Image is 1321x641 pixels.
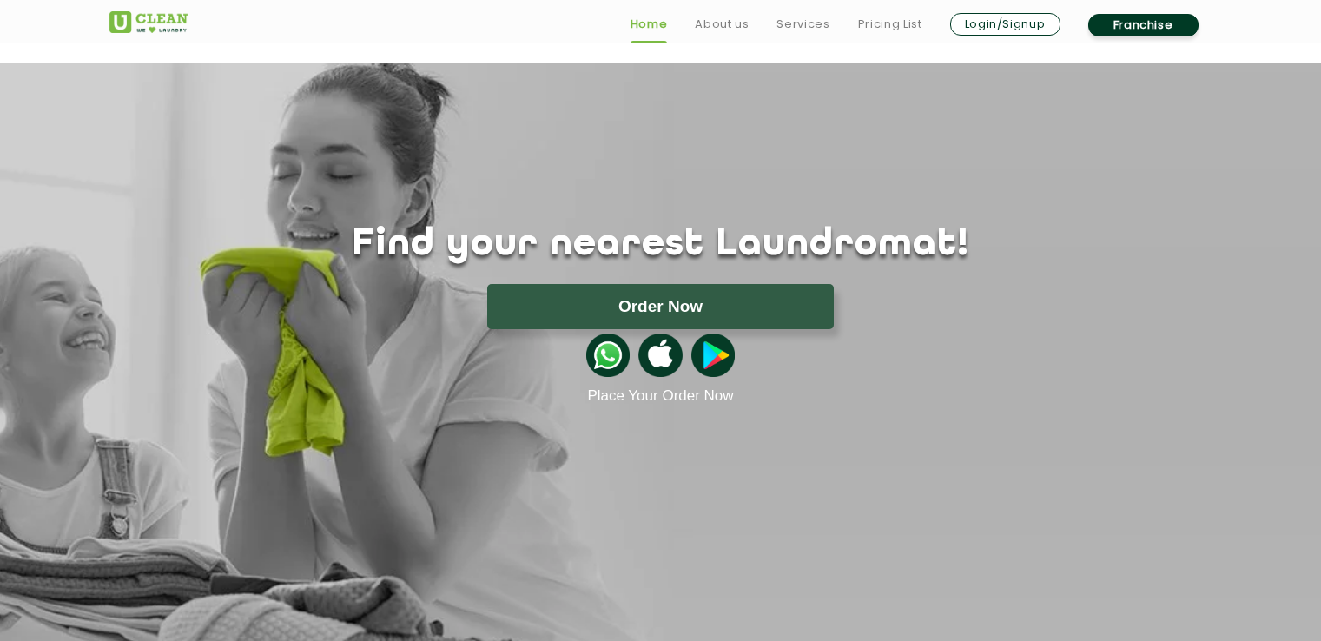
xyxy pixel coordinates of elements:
[858,14,922,35] a: Pricing List
[1088,14,1199,36] a: Franchise
[950,13,1060,36] a: Login/Signup
[695,14,749,35] a: About us
[487,284,834,329] button: Order Now
[638,334,682,377] img: apple-icon.png
[631,14,668,35] a: Home
[109,11,188,33] img: UClean Laundry and Dry Cleaning
[691,334,735,377] img: playstoreicon.png
[776,14,829,35] a: Services
[96,223,1225,267] h1: Find your nearest Laundromat!
[586,334,630,377] img: whatsappicon.png
[587,387,733,405] a: Place Your Order Now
